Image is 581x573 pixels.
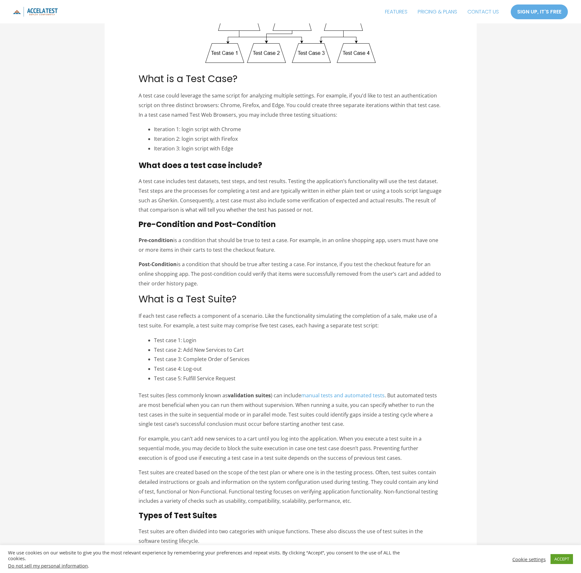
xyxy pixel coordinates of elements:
[8,563,404,569] div: .
[139,261,177,268] strong: Post-Condition
[510,4,568,20] a: SIGN UP, IT'S FREE
[139,391,442,429] p: Test suites (less commonly known as ) can include . But automated tests are most beneficial when ...
[139,511,442,520] h3: Types of Test Suites
[139,161,442,170] h3: What does a test case include?
[154,345,442,355] li: Test case 2: Add New Services to Cart
[462,4,504,20] a: CONTACT US
[413,4,462,20] a: PRICING & PLANS
[154,355,442,364] li: Test case 3: Complete Order of Services
[139,293,442,305] h2: What is a Test Suite?
[228,392,271,399] strong: validation suites
[154,364,442,374] li: Test case 4: Log-out
[154,125,442,134] li: Iteration 1: login script with Chrome
[139,220,442,229] h3: Pre-Condition and Post-Condition
[139,91,442,120] p: A test case could leverage the same script for analyzing multiple settings. For example, if you’d...
[139,311,442,330] p: If each test case reflects a component of a scenario. Like the functionality simulating the compl...
[139,177,442,215] p: A test case includes test datasets, test steps, and test results. Testing the application’s funct...
[139,434,442,463] p: For example, you can’t add new services to a cart until you log into the application. When you ex...
[154,374,442,383] li: Test case 5: Fulfill Service Request
[139,260,442,288] p: is a condition that should be true after testing a case. For instance, if you test the checkout f...
[139,73,442,85] h2: What is a Test Case?
[154,336,442,345] li: Test case 1: Login
[8,562,88,569] a: Do not sell my personal information
[139,236,442,255] p: is a condition that should be true to test a case. For example, in an online shopping app, users ...
[154,144,442,154] li: Iteration 3: login script with Edge
[139,527,442,546] p: Test suites are often divided into two categories with unique functions. These also discuss the u...
[512,556,546,562] a: Cookie settings
[154,134,442,144] li: Iteration 2: login script with Firefox
[380,4,504,20] nav: Site Navigation
[13,7,58,17] img: icon
[301,392,385,399] a: manual tests and automated tests
[380,4,413,20] a: FEATURES
[551,554,573,564] a: ACCEPT
[8,550,404,569] div: We use cookies on our website to give you the most relevant experience by remembering your prefer...
[139,468,442,506] p: Test suites are created based on the scope of the test plan or where one is in the testing proces...
[139,237,173,244] strong: Pre-condition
